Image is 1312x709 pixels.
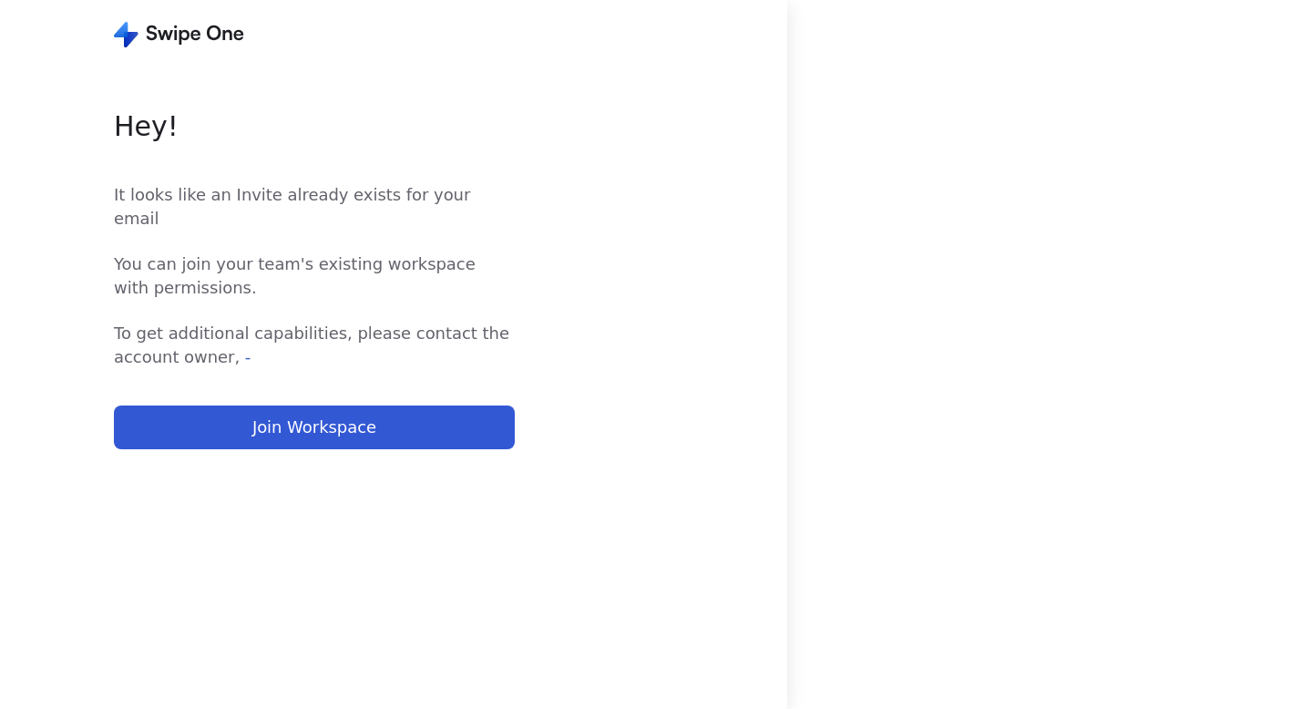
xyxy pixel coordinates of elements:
[114,183,515,231] span: It looks like an Invite already exists for your email
[114,106,515,147] span: Hey !
[114,406,515,449] button: Join Workspace
[114,252,515,300] span: You can join your team's existing workspace with permissions.
[114,322,515,369] span: To get additional capabilities, please contact the account owner,
[245,347,251,366] span: -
